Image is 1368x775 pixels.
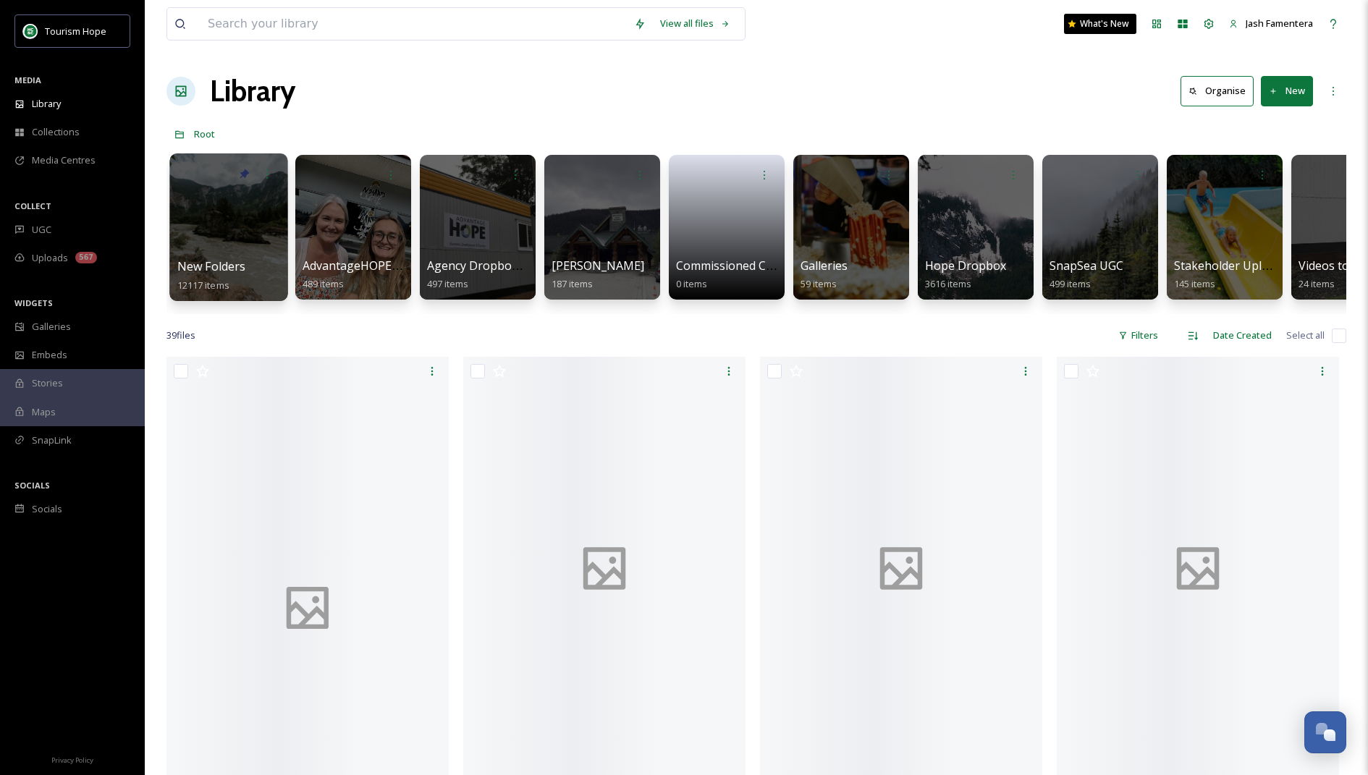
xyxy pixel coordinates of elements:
a: Galleries59 items [801,259,848,290]
span: Hope Dropbox [925,258,1006,274]
span: Agency Dropbox Assets [427,258,556,274]
a: Hope Dropbox3616 items [925,259,1006,290]
span: Uploads [32,251,68,265]
span: Embeds [32,348,67,362]
span: Root [194,127,215,140]
span: 187 items [552,277,593,290]
a: [PERSON_NAME]187 items [552,259,644,290]
div: Filters [1111,321,1165,350]
span: COLLECT [14,200,51,211]
span: Jash Famentera [1246,17,1313,30]
span: Stakeholder Uploads [1174,258,1288,274]
span: [PERSON_NAME] [552,258,644,274]
span: Stories [32,376,63,390]
span: 3616 items [925,277,971,290]
span: Library [32,97,61,111]
a: Root [194,125,215,143]
a: AdvantageHOPE Image Bank489 items [303,259,460,290]
span: Privacy Policy [51,755,93,765]
span: 39 file s [166,329,195,342]
span: 12117 items [177,278,229,291]
span: 497 items [427,277,468,290]
a: View all files [653,9,738,38]
a: Agency Dropbox Assets497 items [427,259,556,290]
button: Organise [1181,76,1254,106]
img: logo.png [23,24,38,38]
span: Galleries [801,258,848,274]
span: 24 items [1299,277,1335,290]
button: New [1261,76,1313,106]
span: Socials [32,502,62,516]
button: Open Chat [1304,711,1346,753]
span: Media Centres [32,153,96,167]
span: Collections [32,125,80,139]
input: Search your library [200,8,627,40]
span: Maps [32,405,56,419]
span: WIDGETS [14,297,53,308]
span: SOCIALS [14,480,50,491]
span: UGC [32,223,51,237]
a: Stakeholder Uploads145 items [1174,259,1288,290]
span: 59 items [801,277,837,290]
a: Library [210,69,295,113]
span: MEDIA [14,75,41,85]
a: SnapSea UGC499 items [1050,259,1123,290]
span: Galleries [32,320,71,334]
span: SnapLink [32,433,72,447]
span: 145 items [1174,277,1215,290]
a: Jash Famentera [1222,9,1320,38]
a: Privacy Policy [51,750,93,768]
span: 0 items [676,277,707,290]
a: New Folders12117 items [177,260,246,292]
span: SnapSea UGC [1050,258,1123,274]
a: Commissioned Content0 items [676,259,803,290]
span: Tourism Hope [45,25,106,38]
span: 499 items [1050,277,1091,290]
span: New Folders [177,258,246,274]
span: AdvantageHOPE Image Bank [303,258,460,274]
div: Date Created [1206,321,1279,350]
div: 567 [75,252,97,263]
span: Commissioned Content [676,258,803,274]
a: What's New [1064,14,1136,34]
span: 489 items [303,277,344,290]
span: Select all [1286,329,1325,342]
